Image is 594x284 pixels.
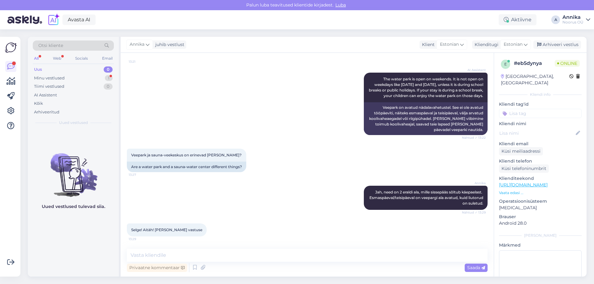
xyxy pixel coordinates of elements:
[127,264,187,272] div: Privaatne kommentaar
[34,109,59,115] div: Arhiveeritud
[101,54,114,62] div: Email
[34,100,43,107] div: Kõik
[364,102,488,135] div: Veepark on avatud nädalavahetustel. See ei ole avatud tööpäeviti, näiteks esmaspäeval ja teisipäe...
[499,141,582,147] p: Kliendi email
[34,66,42,73] div: Uus
[47,13,60,26] img: explore-ai
[369,190,484,206] span: Jah, need on 2 eraldi ala, mille sissepääs sõltub käepaelast. Esmaspäeval/teisipäeval on veepargi...
[499,242,582,248] p: Märkmed
[28,142,119,198] img: No chats
[499,220,582,227] p: Android 28.0
[334,2,348,8] span: Luba
[440,41,459,48] span: Estonian
[499,109,582,118] input: Lisa tag
[499,198,582,205] p: Operatsioonisüsteem
[499,182,548,188] a: [URL][DOMAIN_NAME]
[504,41,523,48] span: Estonian
[499,121,582,127] p: Kliendi nimi
[38,42,63,49] span: Otsi kliente
[104,83,113,90] div: 0
[499,190,582,196] p: Vaata edasi ...
[462,135,486,140] span: Nähtud ✓ 13:22
[33,54,40,62] div: All
[499,14,536,25] div: Aktiivne
[499,164,549,173] div: Küsi telefoninumbrit
[551,15,560,24] div: A
[129,237,152,241] span: 13:29
[499,205,582,211] p: [MEDICAL_DATA]
[472,41,498,48] div: Klienditugi
[499,233,582,238] div: [PERSON_NAME]
[369,77,484,98] span: The water park is open on weekends. It is not open on weekdays like [DATE] and [DATE], unless it ...
[463,68,486,72] span: AI Assistent
[129,59,152,64] span: 13:21
[467,265,485,270] span: Saada
[105,75,113,81] div: 1
[504,62,507,66] span: e
[463,181,486,185] span: Annika
[131,153,242,157] span: Veepark ja sauna-veekeskus on erinevad [PERSON_NAME]?
[514,60,555,67] div: # eb5dynya
[533,40,581,49] div: Arhiveeri vestlus
[420,41,435,48] div: Klient
[62,15,96,25] a: Avasta AI
[104,66,113,73] div: 0
[499,214,582,220] p: Brauser
[52,54,62,62] div: Web
[127,162,246,172] div: Are a water park and a sauna-water center different things?
[129,172,152,177] span: 13:27
[501,73,569,86] div: [GEOGRAPHIC_DATA], [GEOGRAPHIC_DATA]
[562,15,590,25] a: AnnikaNoorus OÜ
[499,130,575,137] input: Lisa nimi
[74,54,89,62] div: Socials
[499,158,582,164] p: Kliendi telefon
[555,60,580,67] span: Online
[5,42,17,53] img: Askly Logo
[131,227,202,232] span: Selge! Aitäh! [PERSON_NAME] vastuse
[34,83,64,90] div: Tiimi vestlused
[562,20,583,25] div: Noorus OÜ
[499,101,582,108] p: Kliendi tag'id
[499,92,582,97] div: Kliendi info
[34,75,65,81] div: Minu vestlused
[34,92,57,98] div: AI Assistent
[562,15,583,20] div: Annika
[499,147,543,155] div: Küsi meiliaadressi
[499,175,582,182] p: Klienditeekond
[462,210,486,215] span: Nähtud ✓ 13:29
[42,203,105,210] p: Uued vestlused tulevad siia.
[59,120,88,125] span: Uued vestlused
[153,41,184,48] div: juhib vestlust
[130,41,144,48] span: Annika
